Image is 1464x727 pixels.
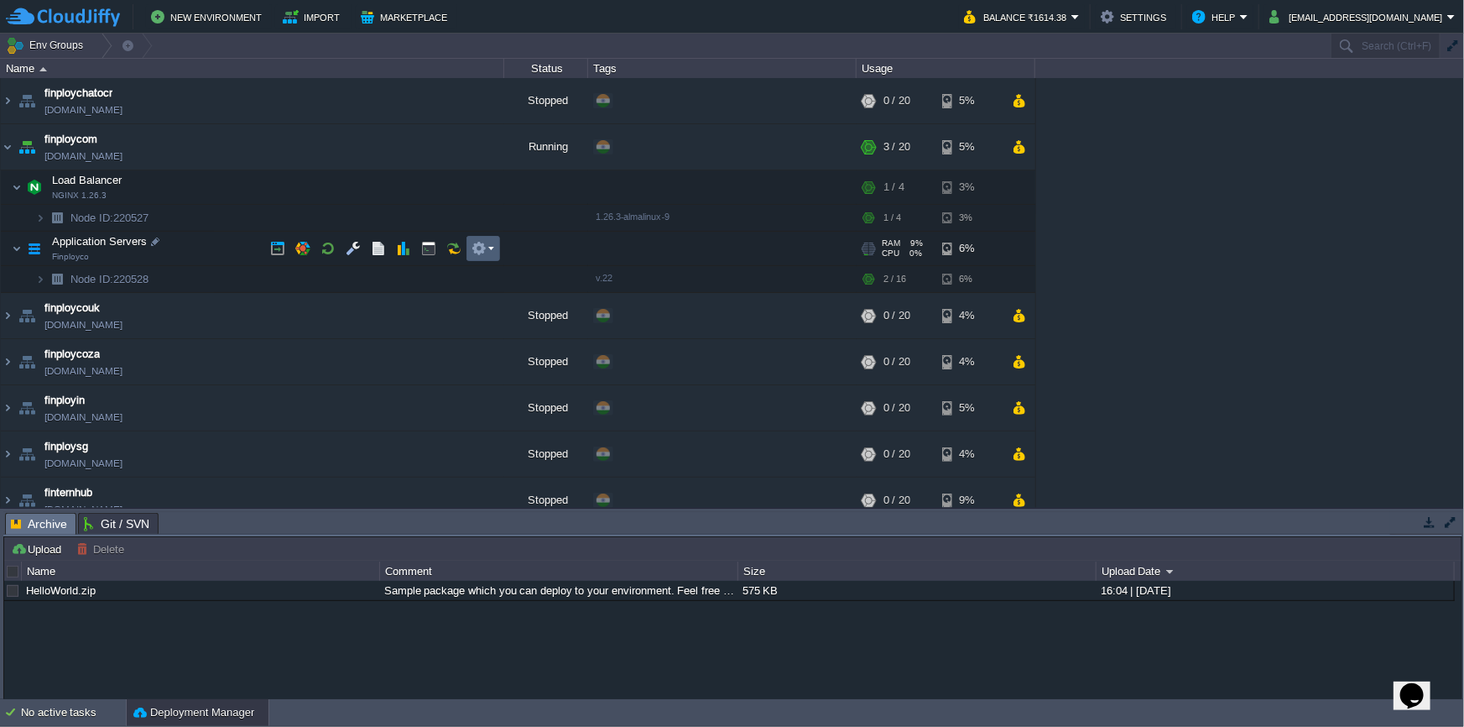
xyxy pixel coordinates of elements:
div: 0 / 20 [883,385,910,431]
span: CPU [882,248,899,259]
a: HelloWorld.zip [26,584,96,597]
div: 1 / 4 [883,205,901,231]
iframe: chat widget [1394,660,1447,710]
div: 2 / 16 [883,266,906,292]
img: AMDAwAAAACH5BAEAAAAALAAAAAABAAEAAAICRAEAOw== [12,232,22,265]
a: [DOMAIN_NAME] [44,363,122,379]
div: Usage [857,59,1034,78]
img: AMDAwAAAACH5BAEAAAAALAAAAAABAAEAAAICRAEAOw== [1,385,14,431]
span: 220528 [69,272,151,286]
a: finploychatocr [44,85,112,102]
img: AMDAwAAAACH5BAEAAAAALAAAAAABAAEAAAICRAEAOw== [15,124,39,170]
div: 9% [942,478,997,523]
span: Archive [11,514,67,535]
div: Name [23,562,379,581]
div: 4% [942,431,997,477]
img: AMDAwAAAACH5BAEAAAAALAAAAAABAAEAAAICRAEAOw== [15,339,39,384]
div: Name [2,59,503,78]
button: Import [283,7,346,27]
span: v.22 [596,273,612,283]
div: 5% [942,124,997,170]
div: Stopped [504,78,588,123]
button: Env Groups [6,34,89,57]
button: Marketplace [361,7,452,27]
button: Deployment Manager [133,704,254,721]
div: Stopped [504,385,588,431]
a: finploycoza [44,346,100,363]
img: AMDAwAAAACH5BAEAAAAALAAAAAABAAEAAAICRAEAOw== [23,170,46,204]
img: AMDAwAAAACH5BAEAAAAALAAAAAABAAEAAAICRAEAOw== [1,124,14,170]
a: [DOMAIN_NAME] [44,316,122,333]
img: AMDAwAAAACH5BAEAAAAALAAAAAABAAEAAAICRAEAOw== [15,293,39,338]
span: 0% [906,248,923,259]
div: 575 KB [738,581,1095,600]
img: AMDAwAAAACH5BAEAAAAALAAAAAABAAEAAAICRAEAOw== [35,205,45,231]
span: 1.26.3-almalinux-9 [596,212,669,222]
div: 0 / 20 [883,293,910,338]
a: [DOMAIN_NAME] [44,455,122,472]
span: Load Balancer [50,173,124,187]
div: Stopped [504,293,588,338]
button: Help [1192,7,1240,27]
button: Balance ₹1614.38 [964,7,1071,27]
button: New Environment [151,7,267,27]
div: 6% [942,232,997,265]
button: Settings [1101,7,1171,27]
img: AMDAwAAAACH5BAEAAAAALAAAAAABAAEAAAICRAEAOw== [23,232,46,265]
img: AMDAwAAAACH5BAEAAAAALAAAAAABAAEAAAICRAEAOw== [1,431,14,477]
div: 4% [942,339,997,384]
img: AMDAwAAAACH5BAEAAAAALAAAAAABAAEAAAICRAEAOw== [1,293,14,338]
a: finternhub [44,484,92,501]
img: AMDAwAAAACH5BAEAAAAALAAAAAABAAEAAAICRAEAOw== [15,78,39,123]
div: 0 / 20 [883,339,910,384]
div: 16:04 | [DATE] [1097,581,1453,600]
div: 0 / 20 [883,78,910,123]
img: AMDAwAAAACH5BAEAAAAALAAAAAABAAEAAAICRAEAOw== [15,478,39,523]
span: RAM [882,238,900,248]
img: AMDAwAAAACH5BAEAAAAALAAAAAABAAEAAAICRAEAOw== [1,339,14,384]
div: 4% [942,293,997,338]
div: Stopped [504,431,588,477]
a: finploycom [44,131,97,148]
span: 220527 [69,211,151,225]
div: 6% [942,266,997,292]
div: 5% [942,385,997,431]
a: Node ID:220528 [69,272,151,286]
div: Comment [381,562,737,581]
div: 0 / 20 [883,478,910,523]
img: CloudJiffy [6,7,120,28]
img: AMDAwAAAACH5BAEAAAAALAAAAAABAAEAAAICRAEAOw== [15,385,39,431]
img: AMDAwAAAACH5BAEAAAAALAAAAAABAAEAAAICRAEAOw== [15,431,39,477]
a: finployin [44,392,85,409]
div: Running [504,124,588,170]
a: Application ServersFinployco [50,235,149,248]
a: finploycouk [44,300,100,316]
a: Node ID:220527 [69,211,151,225]
a: finploysg [44,438,88,455]
button: Delete [76,541,129,557]
span: Finployco [52,252,89,262]
div: 0 / 20 [883,431,910,477]
button: Upload [11,541,66,557]
button: [EMAIL_ADDRESS][DOMAIN_NAME] [1269,7,1447,27]
div: 3% [942,205,997,231]
span: Git / SVN [84,514,149,534]
img: AMDAwAAAACH5BAEAAAAALAAAAAABAAEAAAICRAEAOw== [39,67,47,71]
img: AMDAwAAAACH5BAEAAAAALAAAAAABAAEAAAICRAEAOw== [45,205,69,231]
div: Status [505,59,587,78]
img: AMDAwAAAACH5BAEAAAAALAAAAAABAAEAAAICRAEAOw== [35,266,45,292]
div: Size [739,562,1096,581]
div: No active tasks [21,699,126,726]
span: 9% [907,238,924,248]
img: AMDAwAAAACH5BAEAAAAALAAAAAABAAEAAAICRAEAOw== [12,170,22,204]
a: [DOMAIN_NAME] [44,501,122,518]
div: Upload Date [1097,562,1454,581]
a: [DOMAIN_NAME] [44,148,122,165]
a: Load BalancerNGINX 1.26.3 [50,174,124,186]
